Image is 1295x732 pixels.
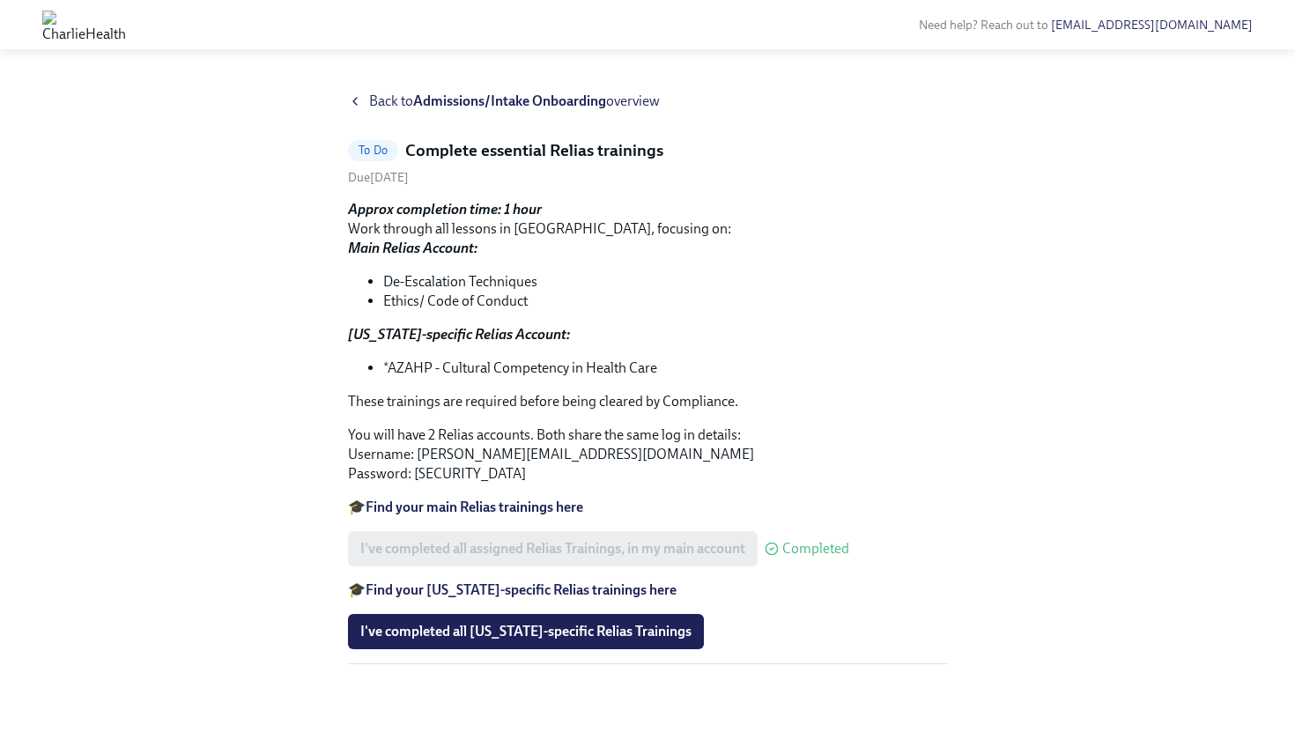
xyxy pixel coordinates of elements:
[348,425,947,484] p: You will have 2 Relias accounts. Both share the same log in details: Username: [PERSON_NAME][EMAI...
[348,240,477,256] strong: Main Relias Account:
[383,272,947,292] li: De-Escalation Techniques
[413,92,606,109] strong: Admissions/Intake Onboarding
[348,498,947,517] p: 🎓
[369,92,660,111] span: Back to overview
[348,614,704,649] button: I've completed all [US_STATE]-specific Relias Trainings
[405,139,663,162] h5: Complete essential Relias trainings
[348,326,570,343] strong: [US_STATE]-specific Relias Account:
[366,499,583,515] a: Find your main Relias trainings here
[348,170,409,185] span: Friday, August 22nd 2025, 7:00 am
[919,18,1253,33] span: Need help? Reach out to
[782,542,849,556] span: Completed
[348,201,542,218] strong: Approx completion time: 1 hour
[383,292,947,311] li: Ethics/ Code of Conduct
[366,581,677,598] a: Find your [US_STATE]-specific Relias trainings here
[360,623,692,640] span: I've completed all [US_STATE]-specific Relias Trainings
[348,92,947,111] a: Back toAdmissions/Intake Onboardingoverview
[1051,18,1253,33] a: [EMAIL_ADDRESS][DOMAIN_NAME]
[42,11,126,39] img: CharlieHealth
[383,359,947,378] li: *AZAHP - Cultural Competency in Health Care
[348,580,947,600] p: 🎓
[348,200,947,258] p: Work through all lessons in [GEOGRAPHIC_DATA], focusing on:
[348,392,947,411] p: These trainings are required before being cleared by Compliance.
[348,144,398,157] span: To Do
